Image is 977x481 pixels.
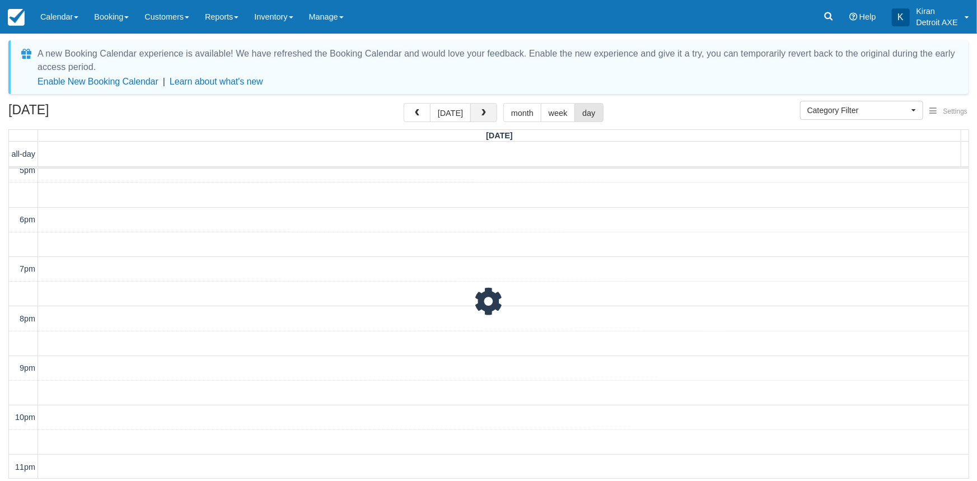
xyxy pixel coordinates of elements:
[20,215,35,224] span: 6pm
[859,12,876,21] span: Help
[15,463,35,471] span: 11pm
[486,131,513,140] span: [DATE]
[430,103,471,122] button: [DATE]
[38,47,955,74] div: A new Booking Calendar experience is available! We have refreshed the Booking Calendar and would ...
[8,9,25,26] img: checkfront-main-nav-mini-logo.png
[163,77,165,86] span: |
[12,150,35,158] span: all-day
[20,166,35,175] span: 5pm
[807,105,909,116] span: Category Filter
[38,76,158,87] button: Enable New Booking Calendar
[503,103,541,122] button: month
[943,108,967,115] span: Settings
[892,8,910,26] div: K
[15,413,35,422] span: 10pm
[541,103,576,122] button: week
[170,77,263,86] a: Learn about what's new
[917,17,958,28] p: Detroit AXE
[923,104,974,120] button: Settings
[20,314,35,323] span: 8pm
[8,103,150,124] h2: [DATE]
[800,101,923,120] button: Category Filter
[849,13,857,21] i: Help
[20,363,35,372] span: 9pm
[574,103,603,122] button: day
[917,6,958,17] p: Kiran
[20,264,35,273] span: 7pm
